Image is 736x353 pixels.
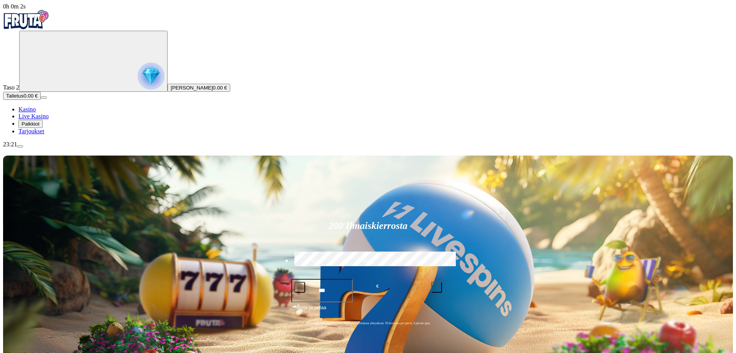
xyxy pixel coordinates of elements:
[3,84,19,91] span: Taso 2
[344,250,392,273] label: €150
[291,303,445,318] button: Talleta ja pelaa
[396,250,444,273] label: €250
[294,304,326,318] span: Talleta ja pelaa
[3,3,26,10] span: user session time
[297,303,300,308] span: €
[292,250,340,273] label: €50
[168,84,230,92] button: [PERSON_NAME]0.00 €
[18,120,43,128] button: Palkkiot
[376,283,379,290] span: €
[19,31,168,92] button: reward progress
[171,85,213,91] span: [PERSON_NAME]
[3,24,49,30] a: Fruta
[3,106,733,135] nav: Main menu
[22,121,40,127] span: Palkkiot
[18,113,49,119] a: Live Kasino
[3,10,733,135] nav: Primary
[23,93,38,99] span: 0.00 €
[3,10,49,29] img: Fruta
[17,145,23,147] button: menu
[431,282,442,293] button: plus icon
[41,96,47,99] button: menu
[213,85,227,91] span: 0.00 €
[6,93,23,99] span: Talletus
[18,106,36,113] a: Kasino
[18,128,44,134] a: Tarjoukset
[3,141,17,147] span: 23:21
[294,282,305,293] button: minus icon
[3,92,41,100] button: Talletusplus icon0.00 €
[138,63,164,89] img: reward progress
